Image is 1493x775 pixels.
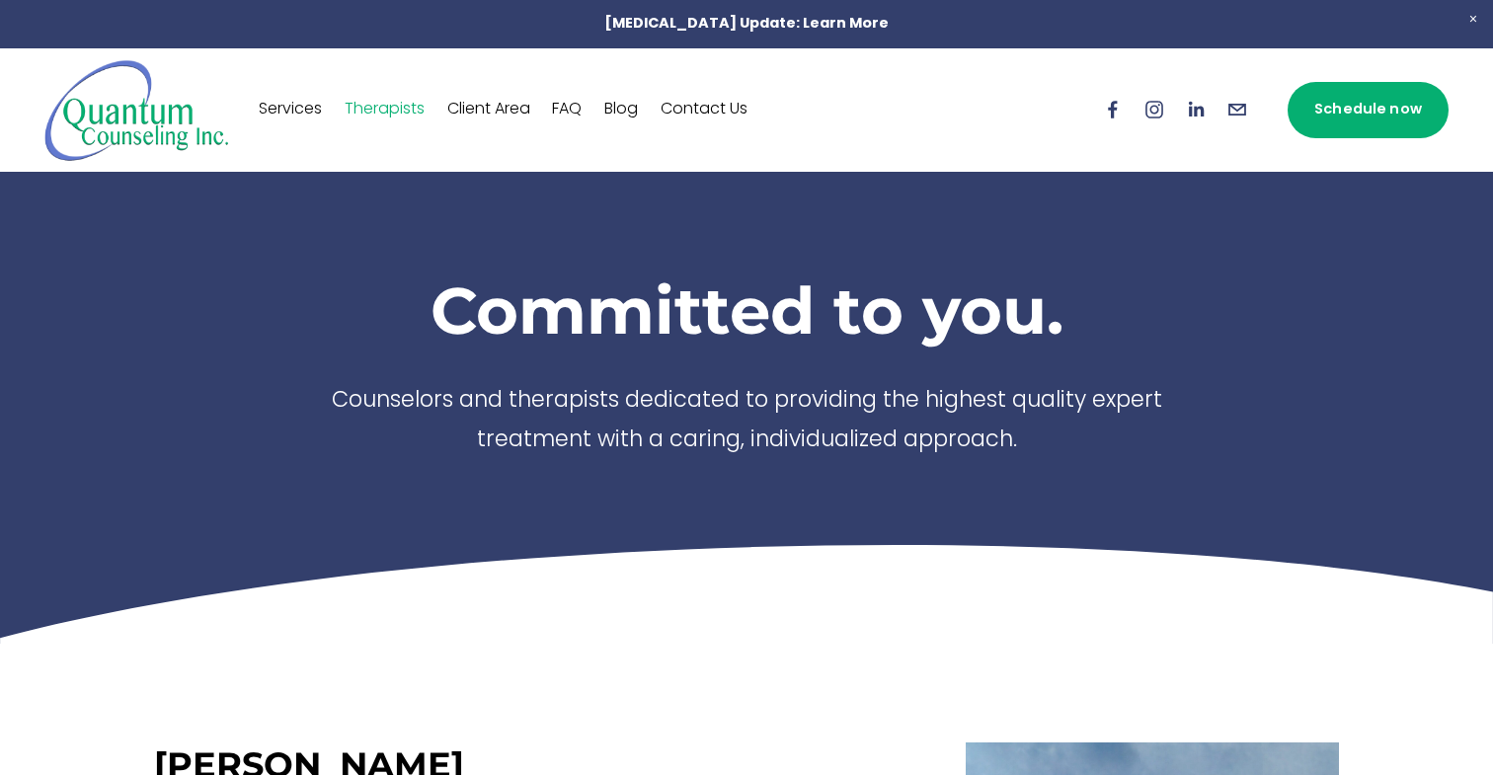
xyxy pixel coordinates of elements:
a: info@quantumcounselinginc.com [1226,99,1248,120]
a: Facebook [1102,99,1124,120]
p: Counselors and therapists dedicated to providing the highest quality expert treatment with a cari... [302,382,1191,462]
a: Blog [604,94,638,125]
a: Instagram [1143,99,1165,120]
a: Therapists [345,94,425,125]
a: FAQ [552,94,582,125]
a: Client Area [447,94,530,125]
a: Contact Us [661,94,747,125]
img: Quantum Counseling Inc. | Change starts here. [44,58,229,162]
a: LinkedIn [1185,99,1207,120]
a: Services [259,94,322,125]
a: Schedule now [1288,82,1448,138]
h1: Committed to you. [302,271,1191,349]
